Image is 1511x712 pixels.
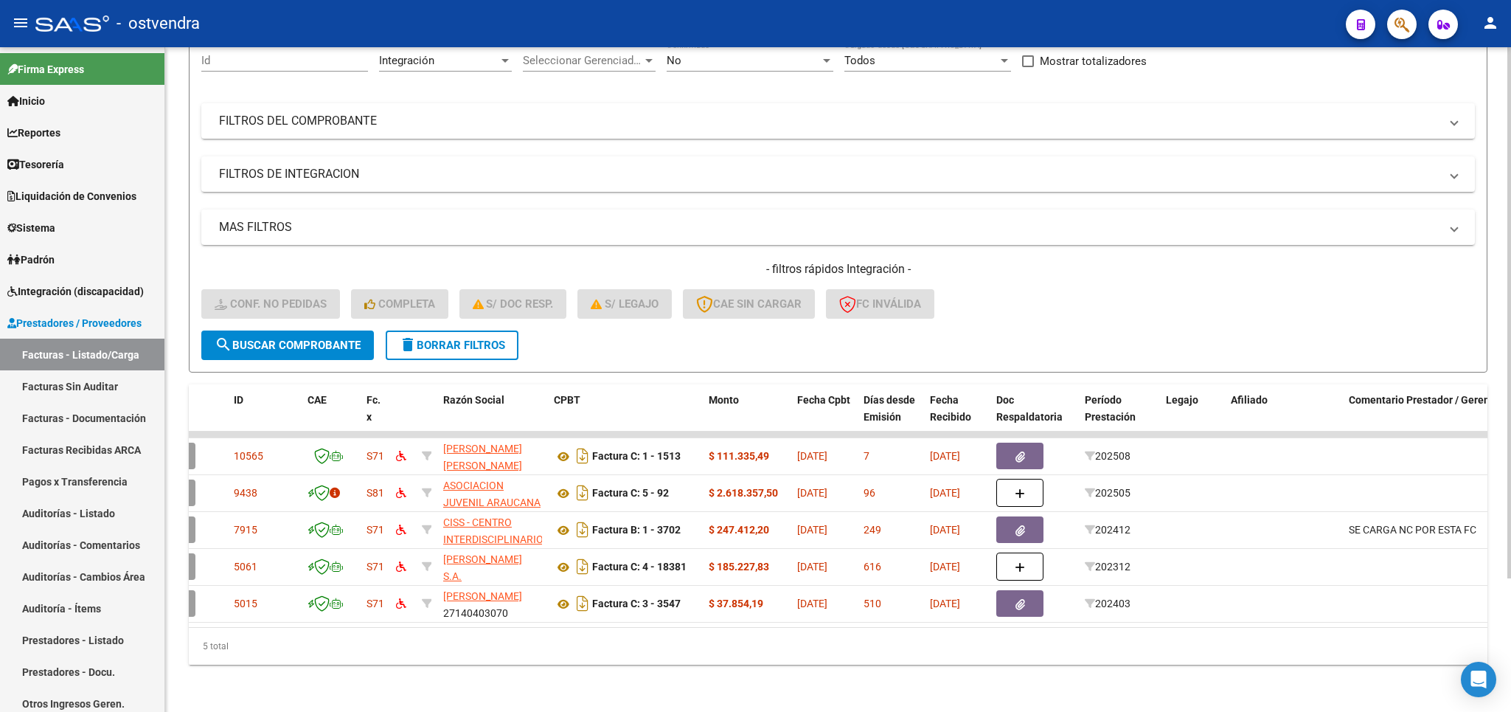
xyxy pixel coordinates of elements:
strong: Factura C: 1 - 1513 [592,451,681,463]
span: [DATE] [930,598,960,609]
datatable-header-cell: Razón Social [437,384,548,449]
span: Todos [844,54,875,67]
strong: Factura C: 3 - 3547 [592,598,681,610]
mat-icon: person [1482,14,1499,32]
span: Integración [379,54,434,67]
mat-panel-title: MAS FILTROS [219,219,1439,235]
span: CAE SIN CARGAR [696,297,802,311]
span: Doc Respaldatoria [996,394,1063,423]
span: Período Prestación [1085,394,1136,423]
span: 10565 [234,450,263,462]
span: [DATE] [930,450,960,462]
datatable-header-cell: Afiliado [1225,384,1343,449]
i: Descargar documento [573,518,592,542]
button: Completa [351,289,448,319]
span: Razón Social [443,394,504,406]
button: FC Inválida [826,289,934,319]
span: S71 [367,450,384,462]
span: [PERSON_NAME] S.A. [443,553,522,582]
span: Integración (discapacidad) [7,283,144,300]
span: FC Inválida [839,297,921,311]
datatable-header-cell: Fc. x [361,384,390,449]
div: 30586618861 [443,477,542,508]
datatable-header-cell: CPBT [548,384,703,449]
span: S/ legajo [591,297,659,311]
span: [DATE] [797,450,827,462]
span: [DATE] [797,561,827,573]
span: Fecha Recibido [930,394,971,423]
strong: $ 2.618.357,50 [709,487,778,499]
span: Seleccionar Gerenciador [523,54,642,67]
div: 30715974378 [443,514,542,545]
span: 202505 [1085,487,1130,499]
span: 249 [864,524,881,536]
strong: Factura B: 1 - 3702 [592,525,681,536]
span: 96 [864,487,875,499]
span: SE CARGA NC POR ESTA FC [1349,524,1476,536]
button: Buscar Comprobante [201,331,374,360]
span: Afiliado [1231,394,1268,406]
span: S71 [367,561,384,573]
datatable-header-cell: Fecha Recibido [924,384,990,449]
span: Tesorería [7,156,64,173]
span: ASOCIACION JUVENIL ARAUCANA A.J.A. [443,480,541,525]
span: 9438 [234,487,257,499]
span: [DATE] [797,524,827,536]
span: 202312 [1085,561,1130,573]
i: Descargar documento [573,444,592,468]
span: [DATE] [930,561,960,573]
div: 5 total [189,628,1487,665]
datatable-header-cell: Fecha Cpbt [791,384,858,449]
mat-expansion-panel-header: FILTROS DE INTEGRACION [201,156,1475,192]
strong: $ 185.227,83 [709,561,769,573]
mat-expansion-panel-header: FILTROS DEL COMPROBANTE [201,103,1475,139]
button: Borrar Filtros [386,331,518,360]
span: CISS - CENTRO INTERDISCIPLINARIO DE SERVICIOS DE SALUD S.R.L. [443,516,543,578]
span: Borrar Filtros [399,339,505,352]
mat-icon: delete [399,336,417,353]
span: [DATE] [930,487,960,499]
mat-panel-title: FILTROS DEL COMPROBANTE [219,113,1439,129]
datatable-header-cell: Monto [703,384,791,449]
mat-icon: menu [12,14,29,32]
mat-expansion-panel-header: MAS FILTROS [201,210,1475,245]
strong: Factura C: 4 - 18381 [592,561,687,573]
button: S/ legajo [577,289,672,319]
datatable-header-cell: Días desde Emisión [858,384,924,449]
datatable-header-cell: Período Prestación [1079,384,1160,449]
span: Monto [709,394,739,406]
span: 5061 [234,561,257,573]
span: 5015 [234,598,257,609]
span: [DATE] [797,487,827,499]
datatable-header-cell: CAE [302,384,361,449]
span: 7915 [234,524,257,536]
span: 202403 [1085,598,1130,609]
span: Fc. x [367,394,381,423]
button: Conf. no pedidas [201,289,340,319]
mat-panel-title: FILTROS DE INTEGRACION [219,166,1439,182]
div: 27140403070 [443,588,542,619]
span: Días desde Emisión [864,394,915,423]
strong: $ 247.412,20 [709,524,769,536]
mat-icon: search [215,336,232,353]
div: Open Intercom Messenger [1461,662,1496,697]
span: ID [234,394,243,406]
span: Liquidación de Convenios [7,188,136,204]
span: S81 [367,487,384,499]
span: Completa [364,297,435,311]
h4: - filtros rápidos Integración - [201,261,1475,277]
span: [DATE] [930,524,960,536]
span: 202412 [1085,524,1130,536]
i: Descargar documento [573,592,592,615]
button: CAE SIN CARGAR [683,289,815,319]
div: 30714508144 [443,551,542,582]
span: Firma Express [7,61,84,77]
strong: $ 37.854,19 [709,598,763,609]
span: No [667,54,681,67]
span: Legajo [1166,394,1198,406]
span: Mostrar totalizadores [1040,52,1147,70]
i: Descargar documento [573,555,592,578]
span: 616 [864,561,881,573]
span: S71 [367,524,384,536]
strong: Factura C: 5 - 92 [592,488,669,500]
